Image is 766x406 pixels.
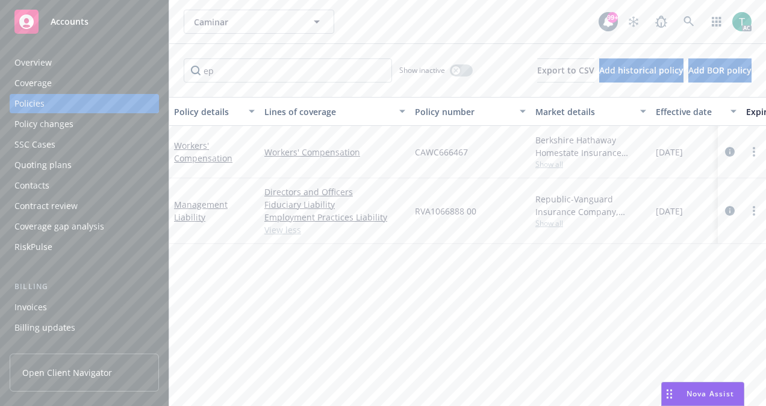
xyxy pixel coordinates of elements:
a: View less [264,223,405,236]
a: circleInformation [723,204,737,218]
div: Republic-Vanguard Insurance Company, AmTrust Financial Services [535,193,646,218]
div: Quoting plans [14,155,72,175]
button: Add historical policy [599,58,683,83]
div: Contract review [14,196,78,216]
a: more [747,145,761,159]
div: Billing [10,281,159,293]
a: Search [677,10,701,34]
a: Workers' Compensation [264,146,405,158]
div: Billing updates [14,318,75,337]
input: Filter by keyword... [184,58,392,83]
a: RiskPulse [10,237,159,257]
a: Billing updates [10,318,159,337]
a: Contacts [10,176,159,195]
div: Account charges [14,339,81,358]
div: RiskPulse [14,237,52,257]
a: more [747,204,761,218]
span: Add historical policy [599,64,683,76]
a: Policies [10,94,159,113]
a: Quoting plans [10,155,159,175]
a: Coverage [10,73,159,93]
div: Policy details [174,105,241,118]
span: CAWC666467 [415,146,468,158]
div: Berkshire Hathaway Homestate Insurance Company, Berkshire Hathaway Homestate Companies (BHHC), KZ... [535,134,646,159]
a: circleInformation [723,145,737,159]
button: Policy number [410,97,531,126]
div: Coverage gap analysis [14,217,104,236]
div: Market details [535,105,633,118]
a: SSC Cases [10,135,159,154]
div: Overview [14,53,52,72]
button: Nova Assist [661,382,744,406]
a: Invoices [10,298,159,317]
button: Effective date [651,97,741,126]
span: Export to CSV [537,64,594,76]
div: Policy number [415,105,512,118]
a: Contract review [10,196,159,216]
a: Switch app [705,10,729,34]
div: Effective date [656,105,723,118]
a: Directors and Officers [264,186,405,198]
span: Accounts [51,17,89,27]
span: Show inactive [399,65,445,75]
div: Lines of coverage [264,105,392,118]
div: Coverage [14,73,52,93]
button: Policy details [169,97,260,126]
a: Policy changes [10,114,159,134]
span: Open Client Navigator [22,366,112,379]
div: Contacts [14,176,49,195]
a: Workers' Compensation [174,140,232,164]
a: Coverage gap analysis [10,217,159,236]
button: Lines of coverage [260,97,410,126]
button: Caminar [184,10,334,34]
div: SSC Cases [14,135,55,154]
span: Caminar [194,16,298,28]
span: Show all [535,159,646,169]
div: Drag to move [662,383,677,405]
a: Fiduciary Liability [264,198,405,211]
span: [DATE] [656,146,683,158]
a: Overview [10,53,159,72]
div: Policies [14,94,45,113]
a: Report a Bug [649,10,673,34]
img: photo [732,12,752,31]
span: Nova Assist [687,389,734,399]
a: Account charges [10,339,159,358]
a: Stop snowing [621,10,646,34]
div: 99+ [607,12,618,23]
button: Add BOR policy [688,58,752,83]
span: RVA1066888 00 [415,205,476,217]
div: Invoices [14,298,47,317]
a: Employment Practices Liability [264,211,405,223]
span: Show all [535,218,646,228]
a: Accounts [10,5,159,39]
span: [DATE] [656,205,683,217]
button: Market details [531,97,651,126]
a: Management Liability [174,199,228,223]
div: Policy changes [14,114,73,134]
span: Add BOR policy [688,64,752,76]
button: Export to CSV [537,58,594,83]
